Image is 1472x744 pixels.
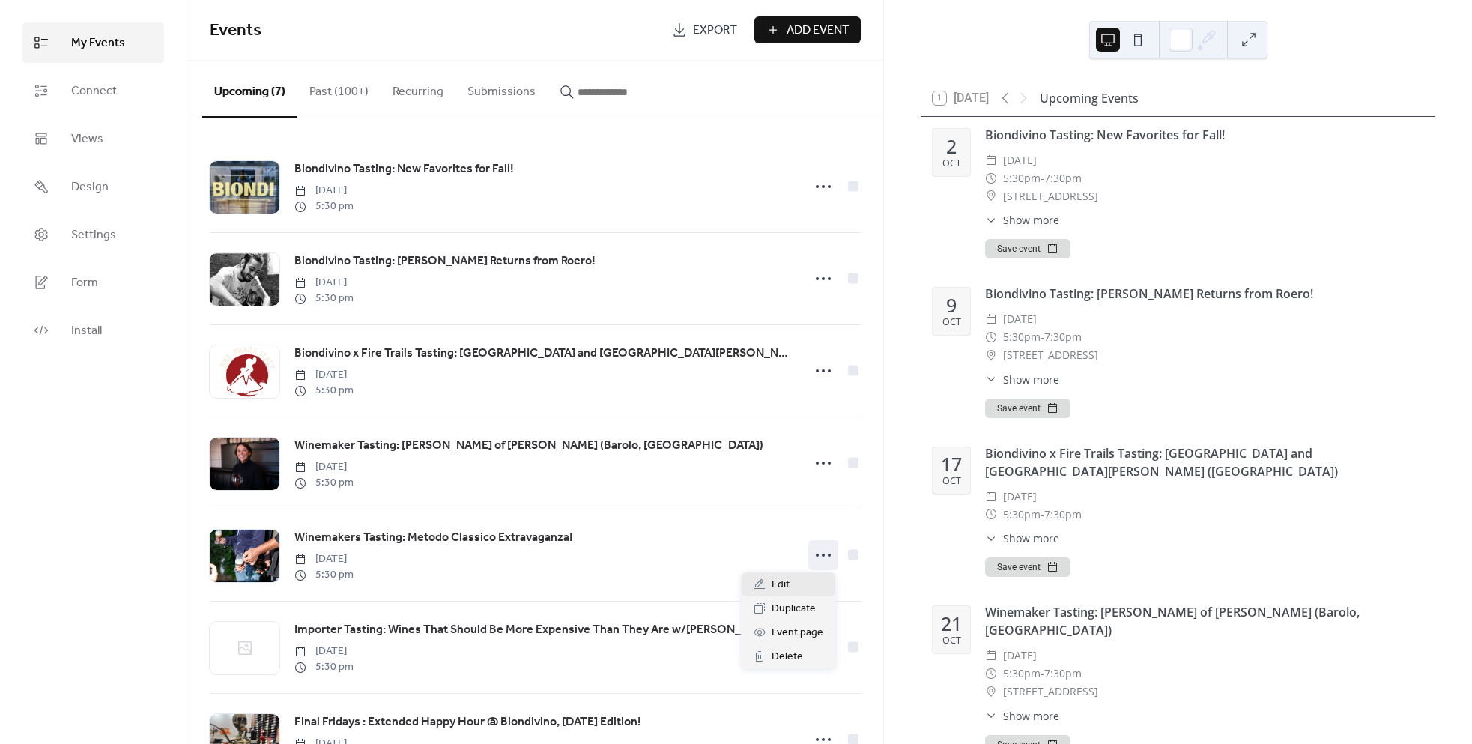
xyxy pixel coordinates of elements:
[71,322,102,340] span: Install
[22,214,164,255] a: Settings
[22,310,164,351] a: Install
[71,274,98,292] span: Form
[294,713,641,732] a: Final Fridays : Extended Happy Hour @ Biondivino, [DATE] Edition!
[294,459,354,475] span: [DATE]
[985,212,997,228] div: ​
[71,130,103,148] span: Views
[1041,665,1044,683] span: -
[294,567,354,583] span: 5:30 pm
[985,151,997,169] div: ​
[1003,212,1059,228] span: Show more
[1041,328,1044,346] span: -
[1003,372,1059,387] span: Show more
[693,22,737,40] span: Export
[772,648,803,666] span: Delete
[985,665,997,683] div: ​
[294,659,354,675] span: 5:30 pm
[1040,89,1139,107] div: Upcoming Events
[1044,169,1082,187] span: 7:30pm
[754,16,861,43] button: Add Event
[294,160,514,179] a: Biondivino Tasting: New Favorites for Fall!
[985,506,997,524] div: ​
[942,636,961,646] div: Oct
[985,239,1070,258] button: Save event
[294,252,596,271] a: Biondivino Tasting: [PERSON_NAME] Returns from Roero!
[985,708,1059,724] button: ​Show more
[294,620,793,640] a: Importer Tasting: Wines That Should Be More Expensive Than They Are w/[PERSON_NAME] of [PERSON_NA...
[294,291,354,306] span: 5:30 pm
[1003,506,1041,524] span: 5:30pm
[22,118,164,159] a: Views
[297,61,381,116] button: Past (100+)
[381,61,455,116] button: Recurring
[294,160,514,178] span: Biondivino Tasting: New Favorites for Fall!
[1003,683,1098,701] span: [STREET_ADDRESS]
[294,344,793,363] a: Biondivino x Fire Trails Tasting: [GEOGRAPHIC_DATA] and [GEOGRAPHIC_DATA][PERSON_NAME] ([GEOGRAPH...
[71,82,117,100] span: Connect
[294,275,354,291] span: [DATE]
[1003,708,1059,724] span: Show more
[985,212,1059,228] button: ​Show more
[1003,665,1041,683] span: 5:30pm
[985,346,997,364] div: ​
[1003,346,1098,364] span: [STREET_ADDRESS]
[985,488,997,506] div: ​
[22,70,164,111] a: Connect
[985,708,997,724] div: ​
[985,683,997,701] div: ​
[985,603,1423,639] div: Winemaker Tasting: [PERSON_NAME] of [PERSON_NAME] (Barolo, [GEOGRAPHIC_DATA])
[946,137,957,156] div: 2
[985,444,1423,480] div: Biondivino x Fire Trails Tasting: [GEOGRAPHIC_DATA] and [GEOGRAPHIC_DATA][PERSON_NAME] ([GEOGRAPH...
[294,551,354,567] span: [DATE]
[22,262,164,303] a: Form
[1003,647,1037,665] span: [DATE]
[294,183,354,199] span: [DATE]
[941,614,962,633] div: 21
[294,437,763,455] span: Winemaker Tasting: [PERSON_NAME] of [PERSON_NAME] (Barolo, [GEOGRAPHIC_DATA])
[787,22,849,40] span: Add Event
[661,16,748,43] a: Export
[1041,169,1044,187] span: -
[772,600,816,618] span: Duplicate
[1041,506,1044,524] span: -
[1003,169,1041,187] span: 5:30pm
[941,455,962,474] div: 17
[294,436,763,456] a: Winemaker Tasting: [PERSON_NAME] of [PERSON_NAME] (Barolo, [GEOGRAPHIC_DATA])
[772,576,790,594] span: Edit
[22,22,164,63] a: My Events
[942,318,961,327] div: Oct
[294,345,793,363] span: Biondivino x Fire Trails Tasting: [GEOGRAPHIC_DATA] and [GEOGRAPHIC_DATA][PERSON_NAME] ([GEOGRAPH...
[985,372,997,387] div: ​
[985,530,997,546] div: ​
[985,310,997,328] div: ​
[455,61,548,116] button: Submissions
[294,529,573,547] span: Winemakers Tasting: Metodo Classico Extravaganza!
[942,159,961,169] div: Oct
[985,530,1059,546] button: ​Show more
[71,226,116,244] span: Settings
[294,644,354,659] span: [DATE]
[1044,506,1082,524] span: 7:30pm
[985,126,1423,144] div: Biondivino Tasting: New Favorites for Fall!
[294,367,354,383] span: [DATE]
[985,187,997,205] div: ​
[946,296,957,315] div: 9
[985,372,1059,387] button: ​Show more
[294,475,354,491] span: 5:30 pm
[985,169,997,187] div: ​
[772,624,823,642] span: Event page
[942,477,961,486] div: Oct
[210,14,261,47] span: Events
[294,383,354,399] span: 5:30 pm
[1003,530,1059,546] span: Show more
[1044,328,1082,346] span: 7:30pm
[1003,488,1037,506] span: [DATE]
[985,557,1070,577] button: Save event
[985,285,1423,303] div: Biondivino Tasting: [PERSON_NAME] Returns from Roero!
[1003,151,1037,169] span: [DATE]
[294,252,596,270] span: Biondivino Tasting: [PERSON_NAME] Returns from Roero!
[1003,187,1098,205] span: [STREET_ADDRESS]
[985,328,997,346] div: ​
[294,621,793,639] span: Importer Tasting: Wines That Should Be More Expensive Than They Are w/[PERSON_NAME] of [PERSON_NA...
